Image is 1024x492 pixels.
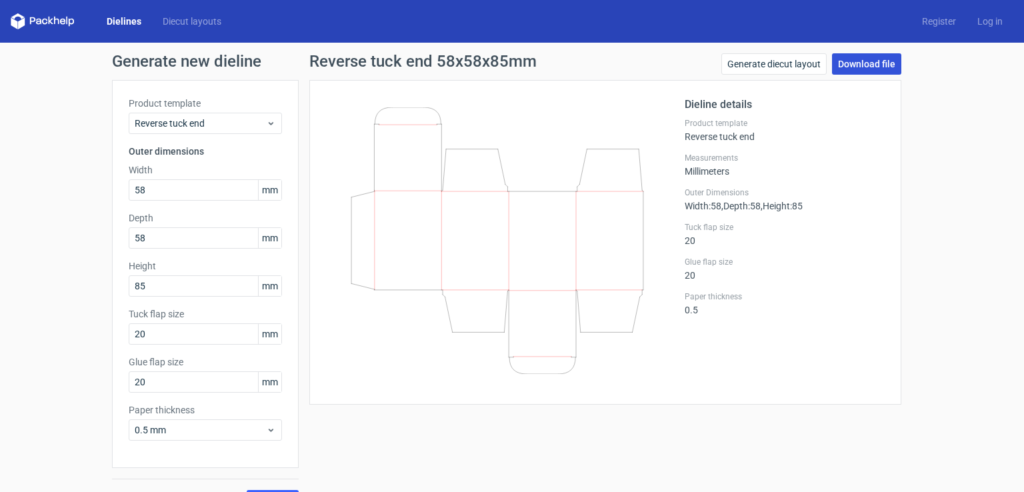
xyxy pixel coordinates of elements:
h3: Outer dimensions [129,145,282,158]
div: 0.5 [685,291,885,315]
h1: Generate new dieline [112,53,912,69]
label: Outer Dimensions [685,187,885,198]
label: Width [129,163,282,177]
a: Dielines [96,15,152,28]
h1: Reverse tuck end 58x58x85mm [309,53,537,69]
span: , Depth : 58 [721,201,761,211]
span: mm [258,372,281,392]
span: mm [258,324,281,344]
label: Tuck flap size [129,307,282,321]
label: Tuck flap size [685,222,885,233]
label: Glue flap size [129,355,282,369]
a: Download file [832,53,901,75]
label: Product template [685,118,885,129]
span: mm [258,180,281,200]
a: Register [911,15,967,28]
div: Reverse tuck end [685,118,885,142]
span: Reverse tuck end [135,117,266,130]
label: Depth [129,211,282,225]
label: Measurements [685,153,885,163]
a: Log in [967,15,1013,28]
span: Width : 58 [685,201,721,211]
a: Generate diecut layout [721,53,827,75]
div: 20 [685,257,885,281]
div: 20 [685,222,885,246]
span: mm [258,276,281,296]
label: Height [129,259,282,273]
label: Glue flap size [685,257,885,267]
span: , Height : 85 [761,201,803,211]
label: Paper thickness [129,403,282,417]
label: Product template [129,97,282,110]
label: Paper thickness [685,291,885,302]
a: Diecut layouts [152,15,232,28]
span: 0.5 mm [135,423,266,437]
div: Millimeters [685,153,885,177]
span: mm [258,228,281,248]
h2: Dieline details [685,97,885,113]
